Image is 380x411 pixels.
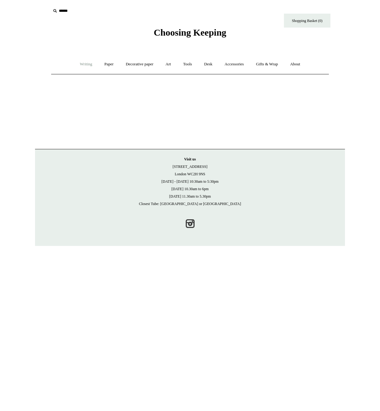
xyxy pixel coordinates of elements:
a: Tools [178,56,198,72]
a: About [285,56,306,72]
a: Decorative paper [120,56,159,72]
a: Gifts & Wrap [250,56,284,72]
a: Art [160,56,176,72]
a: Instagram [183,217,197,230]
a: Writing [74,56,98,72]
span: Choosing Keeping [154,27,226,37]
a: Accessories [219,56,250,72]
strong: Visit us [184,157,196,161]
p: [STREET_ADDRESS] London WC2H 9NS [DATE] - [DATE] 10:30am to 5:30pm [DATE] 10.30am to 6pm [DATE] 1... [41,155,339,208]
a: Desk [199,56,218,72]
a: Shopping Basket (0) [284,14,330,28]
a: Choosing Keeping [154,32,226,37]
a: Paper [99,56,119,72]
